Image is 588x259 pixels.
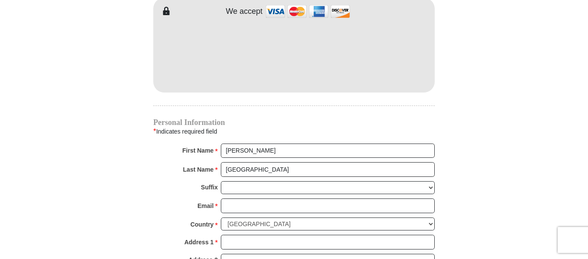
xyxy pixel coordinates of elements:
strong: Address 1 [184,236,214,248]
strong: Email [197,200,213,212]
strong: First Name [182,144,213,157]
div: Indicates required field [153,126,435,137]
strong: Suffix [201,181,218,193]
h4: Personal Information [153,119,435,126]
strong: Last Name [183,163,214,176]
img: credit cards accepted [265,2,351,21]
strong: Country [191,218,214,230]
h4: We accept [226,7,263,16]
